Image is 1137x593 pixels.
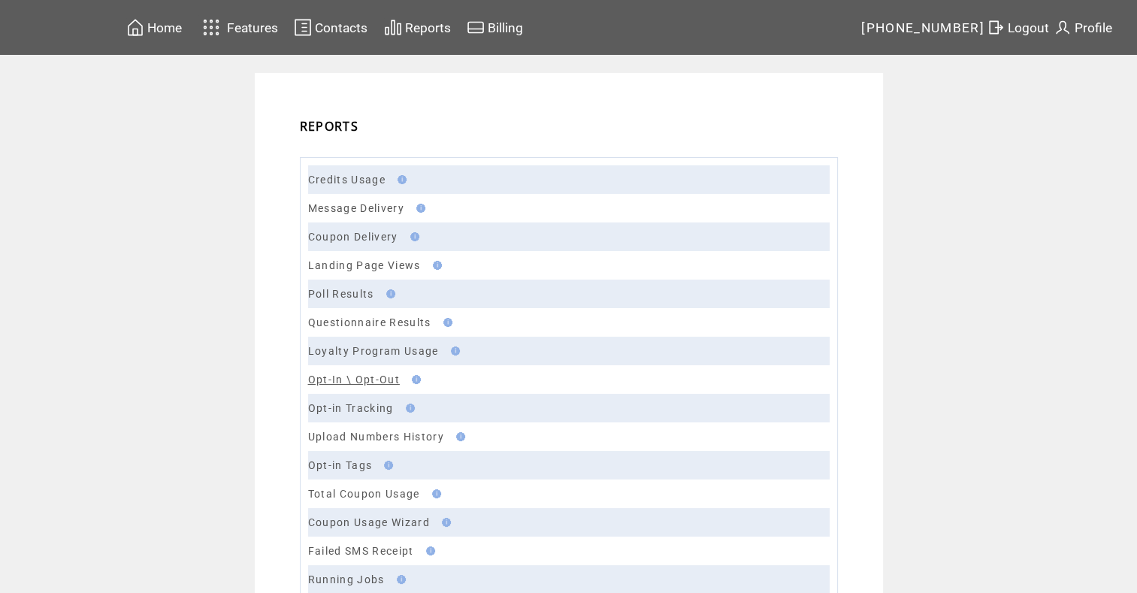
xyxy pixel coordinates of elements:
[196,13,281,42] a: Features
[380,461,393,470] img: help.gif
[439,318,452,327] img: help.gif
[308,259,421,271] a: Landing Page Views
[984,16,1051,39] a: Logout
[1008,20,1049,35] span: Logout
[392,575,406,584] img: help.gif
[198,15,225,40] img: features.svg
[308,402,394,414] a: Opt-in Tracking
[407,375,421,384] img: help.gif
[1054,18,1072,37] img: profile.svg
[292,16,370,39] a: Contacts
[315,20,367,35] span: Contacts
[382,16,453,39] a: Reports
[308,345,439,357] a: Loyalty Program Usage
[308,316,431,328] a: Questionnaire Results
[422,546,435,555] img: help.gif
[227,20,278,35] span: Features
[437,518,451,527] img: help.gif
[861,20,984,35] span: [PHONE_NUMBER]
[1075,20,1112,35] span: Profile
[147,20,182,35] span: Home
[308,488,420,500] a: Total Coupon Usage
[126,18,144,37] img: home.svg
[308,374,400,386] a: Opt-In \ Opt-Out
[452,432,465,441] img: help.gif
[405,20,451,35] span: Reports
[464,16,525,39] a: Billing
[467,18,485,37] img: creidtcard.svg
[308,431,444,443] a: Upload Numbers History
[488,20,523,35] span: Billing
[401,404,415,413] img: help.gif
[308,231,398,243] a: Coupon Delivery
[1051,16,1114,39] a: Profile
[308,516,430,528] a: Coupon Usage Wizard
[428,489,441,498] img: help.gif
[412,204,425,213] img: help.gif
[308,288,374,300] a: Poll Results
[384,18,402,37] img: chart.svg
[300,118,358,135] span: REPORTS
[308,202,404,214] a: Message Delivery
[294,18,312,37] img: contacts.svg
[987,18,1005,37] img: exit.svg
[428,261,442,270] img: help.gif
[406,232,419,241] img: help.gif
[308,459,373,471] a: Opt-in Tags
[382,289,395,298] img: help.gif
[124,16,184,39] a: Home
[308,545,414,557] a: Failed SMS Receipt
[308,573,385,585] a: Running Jobs
[308,174,386,186] a: Credits Usage
[446,346,460,355] img: help.gif
[393,175,407,184] img: help.gif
